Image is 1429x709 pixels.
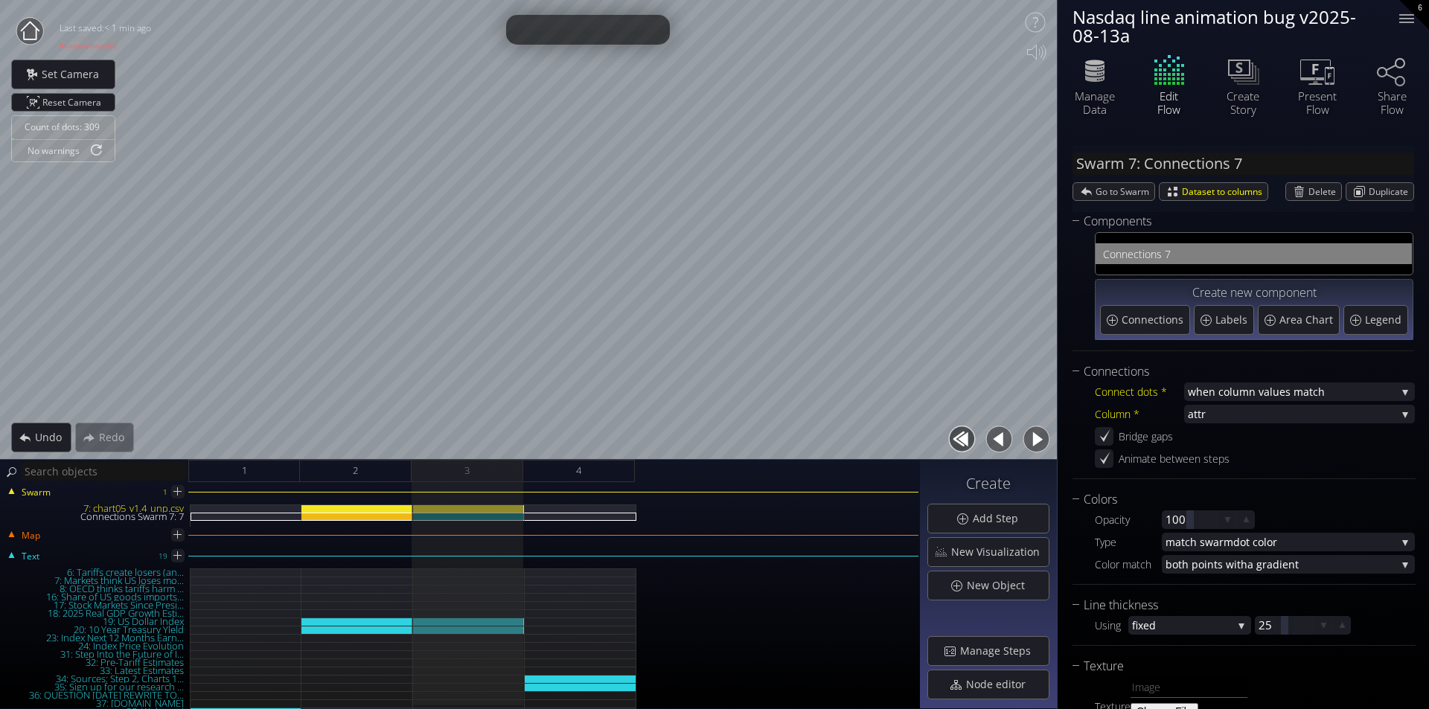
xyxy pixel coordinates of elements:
span: dot color [1233,533,1396,551]
span: Duplicate [1369,183,1413,200]
span: when column va [1188,382,1270,401]
span: 1 [242,461,247,480]
div: Present Flow [1291,89,1343,116]
div: 24: Index Price Evolution [1,642,190,650]
div: Color match [1095,555,1162,574]
span: fixed [1132,616,1233,635]
div: Animate between steps [1119,449,1230,468]
div: 20: 10 Year Treasury Yleld [1,626,190,634]
div: Opacity [1095,510,1162,529]
input: Search objects [21,462,186,481]
div: Create new component [1100,284,1408,303]
span: Legend [1365,312,1405,327]
div: 34: Sources: Step 2, Charts 1... [1,675,190,683]
span: Manage Steps [959,644,1040,658]
span: Add Step [972,511,1027,526]
span: match swarm [1166,533,1233,551]
div: 18: 2025 Real GDP Growth Esti... [1,609,190,617]
div: Type [1095,533,1162,551]
span: 3 [464,461,470,480]
div: 6: Tariffs create losers (an... [1,568,190,577]
div: 23: Index Next 12 Months Earn... [1,634,190,642]
div: Undo action [11,423,71,452]
span: Con [1103,245,1122,263]
span: Node editor [965,677,1035,692]
div: 36: QUESTION [DATE] REWRITE TO... [1,691,190,699]
span: Area Chart [1279,312,1337,327]
div: 35: Sign up for our research ... [1,683,190,691]
span: both points with [1166,555,1247,574]
div: Column * [1095,405,1184,423]
div: Share Flow [1366,89,1418,116]
span: Go to Swarm [1096,183,1154,200]
div: Texture [1072,657,1397,676]
span: Labels [1215,312,1251,327]
div: Using [1095,616,1128,635]
div: Create Story [1217,89,1269,116]
div: 7: chart05_v1.4_unp.csv [1,504,190,513]
div: Connections Swarm 7: 7 [1,513,190,521]
div: Connect dots * [1095,382,1184,401]
div: 33: Latest Estimates [1,667,190,675]
span: attr [1188,405,1396,423]
div: 17: Stock Markets Since Presi... [1,601,190,609]
div: 8: OECD thinks tariffs harm ... [1,585,190,593]
div: 31: Step Into the Future of I... [1,650,190,658]
span: Dataset to columns [1182,183,1267,200]
span: Reset Camera [42,94,106,111]
div: 16: Share of US goods imports... [1,593,190,601]
div: 32: Pre-Tariff Estimates [1,658,190,667]
div: Bridge gaps [1119,427,1173,446]
div: 37: [DOMAIN_NAME] [1,699,190,708]
div: Nasdaq line animation bug v2025-08-13a [1072,7,1381,45]
span: Connections [1122,312,1187,327]
div: 19: US Dollar Index [1,617,190,626]
div: Colors [1072,490,1397,509]
span: Map [21,529,40,542]
span: New Object [966,578,1034,593]
div: 7: Markets think US loses mo... [1,577,190,585]
div: Line thickness [1072,596,1397,615]
span: Undo [34,430,71,445]
span: nections 7 [1122,245,1404,263]
div: Components [1072,212,1396,231]
span: Swarm [21,486,51,499]
div: 1 [163,483,167,501]
div: Connections [1072,362,1397,381]
span: a gradient [1247,555,1396,574]
span: 4 [576,461,581,480]
div: 19 [159,547,167,565]
span: Text [21,550,39,563]
h3: Create [927,475,1049,492]
span: lues match [1270,382,1396,401]
span: 2 [353,461,358,480]
input: Image [1131,677,1247,698]
span: Set Camera [41,67,108,82]
span: New Visualization [950,545,1049,559]
div: Manage Data [1069,89,1121,116]
span: Delete [1308,183,1341,200]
